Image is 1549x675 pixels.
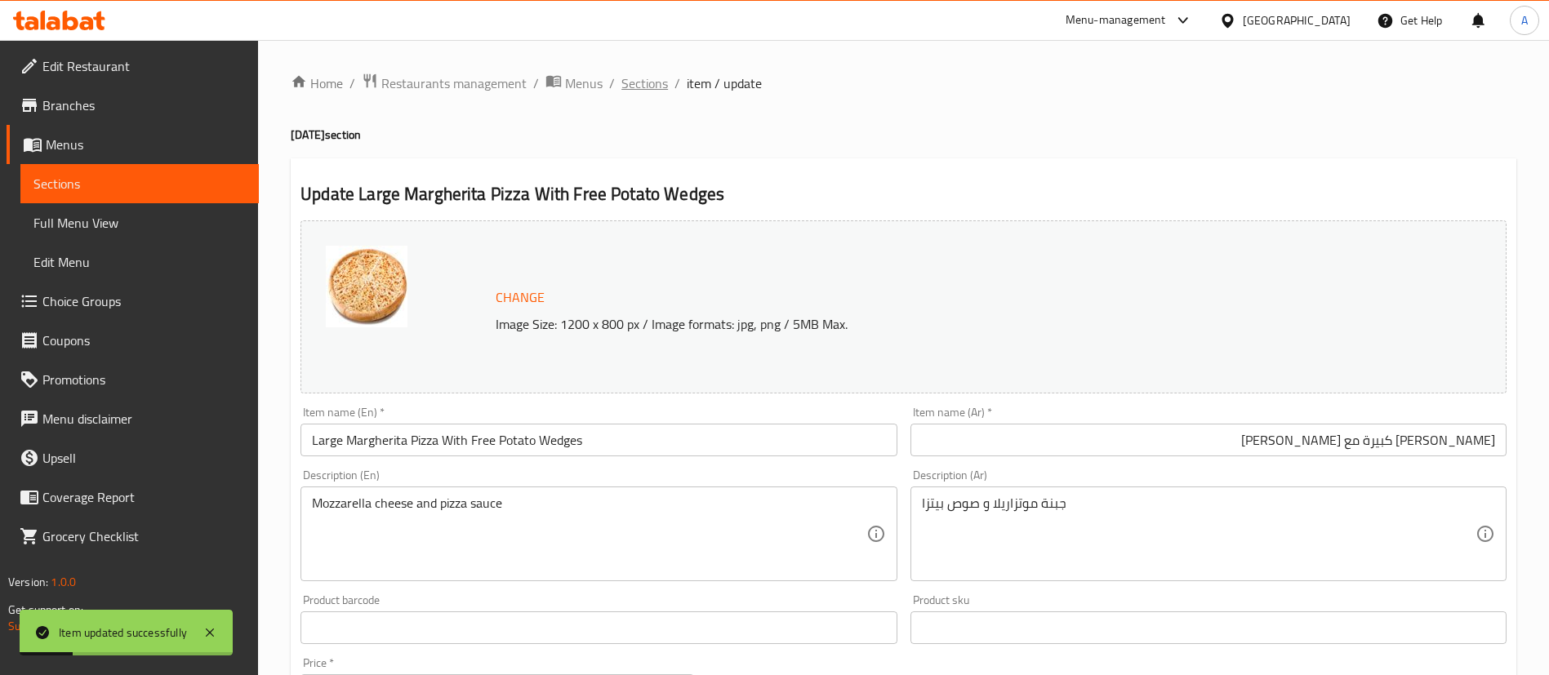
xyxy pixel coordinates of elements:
[674,73,680,93] li: /
[42,409,246,429] span: Menu disclaimer
[20,164,259,203] a: Sections
[42,487,246,507] span: Coverage Report
[7,438,259,477] a: Upsell
[545,73,603,94] a: Menus
[496,286,545,309] span: Change
[687,73,762,93] span: item / update
[381,73,527,93] span: Restaurants management
[300,611,897,644] input: Please enter product barcode
[1521,11,1528,29] span: A
[362,73,527,94] a: Restaurants management
[33,252,246,272] span: Edit Menu
[7,125,259,164] a: Menus
[621,73,668,93] a: Sections
[533,73,539,93] li: /
[565,73,603,93] span: Menus
[291,73,343,93] a: Home
[59,624,187,642] div: Item updated successfully
[7,47,259,86] a: Edit Restaurant
[1066,11,1166,30] div: Menu-management
[7,399,259,438] a: Menu disclaimer
[42,370,246,389] span: Promotions
[300,424,897,456] input: Enter name En
[7,517,259,556] a: Grocery Checklist
[8,615,112,637] a: Support.OpsPlatform
[7,86,259,125] a: Branches
[42,331,246,350] span: Coupons
[42,56,246,76] span: Edit Restaurant
[7,477,259,517] a: Coverage Report
[42,526,246,546] span: Grocery Checklist
[922,495,1476,573] textarea: جبنة موتزاريلا و صوص بيتزا
[33,174,246,193] span: Sections
[609,73,615,93] li: /
[291,73,1516,94] nav: breadcrumb
[8,599,83,620] span: Get support on:
[42,448,246,468] span: Upsell
[33,213,246,233] span: Full Menu View
[20,203,259,242] a: Full Menu View
[8,571,48,593] span: Version:
[300,182,1507,206] h2: Update Large Margherita Pizza With Free Potato Wedges
[42,95,246,115] span: Branches
[7,282,259,321] a: Choice Groups
[326,246,407,327] img: Margherita638489806503418346.jpg
[291,127,1516,143] h4: [DATE] section
[910,611,1507,644] input: Please enter product sku
[910,424,1507,456] input: Enter name Ar
[7,360,259,399] a: Promotions
[1243,11,1351,29] div: [GEOGRAPHIC_DATA]
[312,495,866,573] textarea: Mozzarella cheese and pizza sauce
[46,135,246,154] span: Menus
[7,321,259,360] a: Coupons
[489,314,1355,334] p: Image Size: 1200 x 800 px / Image formats: jpg, png / 5MB Max.
[489,281,551,314] button: Change
[349,73,355,93] li: /
[20,242,259,282] a: Edit Menu
[51,571,76,593] span: 1.0.0
[42,291,246,311] span: Choice Groups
